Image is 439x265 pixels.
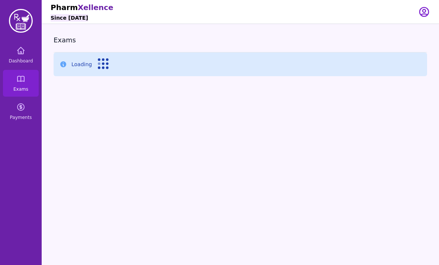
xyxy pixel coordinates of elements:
h3: Exams [54,36,427,45]
img: PharmXellence Logo [9,9,33,33]
a: Exams [3,70,39,97]
p: Loading [71,61,92,68]
a: Dashboard [3,42,39,68]
span: Xellence [78,3,113,12]
span: Payments [10,114,32,120]
span: Dashboard [9,58,33,64]
span: Pharm [51,3,78,12]
a: Payments [3,98,39,125]
h6: Since [DATE] [51,14,88,22]
span: Exams [13,86,28,92]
